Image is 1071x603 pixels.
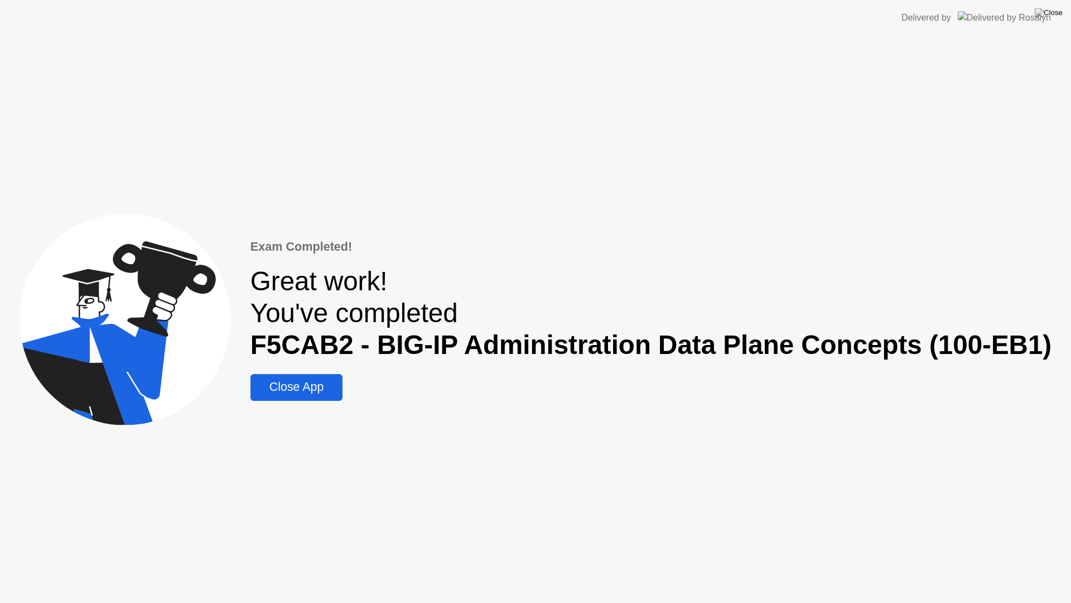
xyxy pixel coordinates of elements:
img: Close [1035,8,1063,17]
button: Close App [250,374,342,401]
div: Great work! You've completed [250,265,1051,361]
b: F5CAB2 - BIG-IP Administration Data Plane Concepts (100-EB1) [250,330,1051,360]
div: Delivered by [901,11,951,25]
img: Delivered by Rosalyn [958,11,1051,24]
div: Close App [254,380,339,394]
div: Exam Completed! [250,238,1051,256]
